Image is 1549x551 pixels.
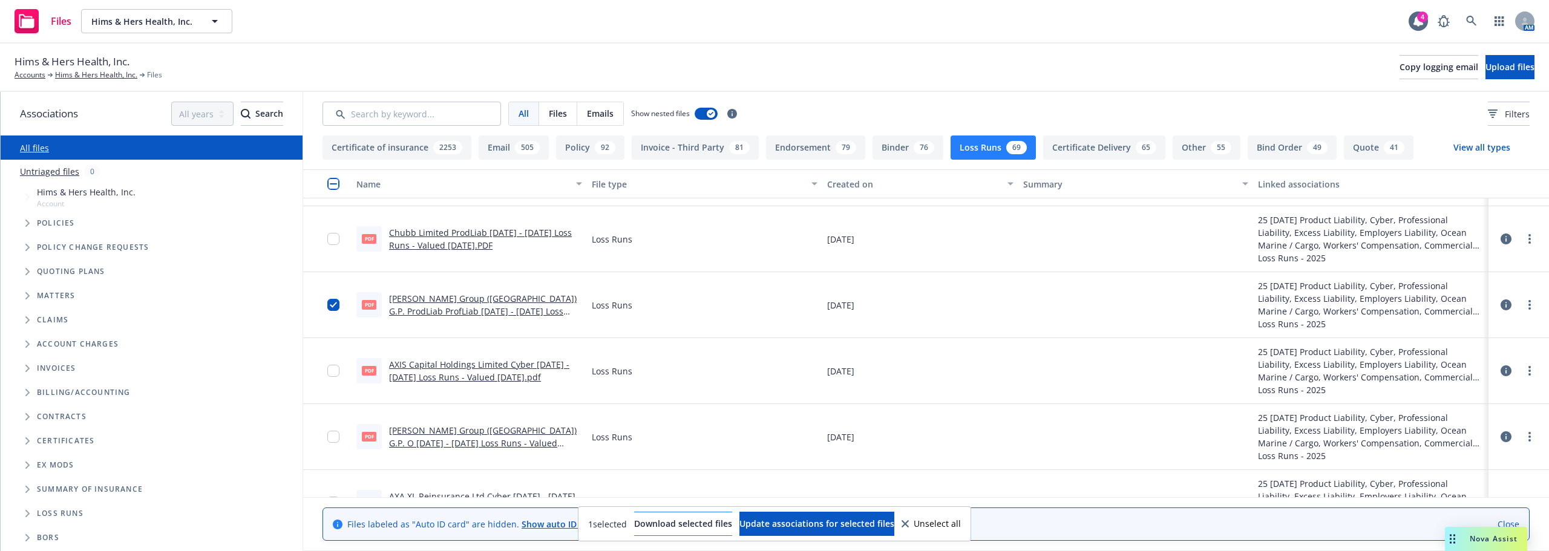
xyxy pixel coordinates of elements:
span: Invoices [37,365,76,372]
svg: Search [241,109,251,119]
span: Loss Runs [37,510,84,517]
a: more [1522,495,1537,510]
button: Hims & Hers Health, Inc. [81,9,232,33]
div: File type [592,178,804,191]
span: [DATE] [827,365,854,377]
div: Created on [827,178,1000,191]
div: Tree Example [1,183,303,380]
input: Select all [327,178,339,190]
span: Hims & Hers Health, Inc. [15,54,129,70]
button: Nova Assist [1445,527,1527,551]
div: 69 [1006,141,1027,154]
span: Quoting plans [37,268,105,275]
button: Unselect all [902,512,961,536]
a: AXIS Capital Holdings Limited Cyber [DATE] - [DATE] Loss Runs - Valued [DATE].pdf [389,359,569,383]
span: Upload files [1485,61,1534,73]
input: Toggle Row Selected [327,233,339,245]
a: Close [1498,518,1519,530]
span: Loss Runs [592,431,632,443]
span: Files [51,16,71,26]
span: Download selected files [634,518,732,529]
span: Policies [37,220,75,227]
span: pdf [362,366,376,375]
div: 92 [595,141,615,154]
button: Bind Order [1248,135,1337,160]
a: Search [1459,9,1484,33]
div: Search [241,102,283,125]
span: Loss Runs [592,299,632,311]
button: Copy logging email [1400,55,1478,79]
button: Download selected files [634,512,732,536]
span: [DATE] [827,233,854,246]
span: [DATE] [827,497,854,509]
div: 25 [DATE] Product Liability, Cyber, Professional Liability, Excess Liability, Employers Liability... [1258,345,1484,383]
button: View all types [1434,135,1530,160]
div: 41 [1384,141,1404,154]
button: Policy [556,135,624,160]
div: 65 [1136,141,1156,154]
span: Show nested files [631,108,690,119]
span: Hims & Hers Health, Inc. [91,15,196,28]
span: PDF [362,234,376,243]
span: [DATE] [827,431,854,443]
a: Chubb Limited ProdLiab [DATE] - [DATE] Loss Runs - Valued [DATE].PDF [389,227,572,251]
a: more [1522,232,1537,246]
a: [PERSON_NAME] Group ([GEOGRAPHIC_DATA]) G.P. ProdLiab ProfLiab [DATE] - [DATE] Loss Runs - Valued... [389,293,577,330]
span: Filters [1488,108,1530,120]
button: Endorsement [766,135,865,160]
div: Drag to move [1445,527,1460,551]
button: Quote [1344,135,1413,160]
span: Billing/Accounting [37,389,131,396]
span: Update associations for selected files [739,518,894,529]
span: Summary of insurance [37,486,143,493]
button: Certificate of insurance [323,135,471,160]
div: Loss Runs - 2025 [1258,449,1484,462]
a: Hims & Hers Health, Inc. [55,70,137,80]
div: Folder Tree Example [1,380,303,550]
span: Matters [37,292,75,299]
div: 25 [DATE] Product Liability, Cyber, Professional Liability, Excess Liability, Employers Liability... [1258,279,1484,318]
span: Contracts [37,413,87,420]
span: 1 selected [588,518,627,530]
div: Summary [1023,178,1236,191]
span: BORs [37,534,59,541]
div: 505 [515,141,540,154]
span: Loss Runs [592,497,632,509]
button: Linked associations [1253,169,1488,198]
a: Accounts [15,70,45,80]
div: 4 [1417,11,1428,22]
span: pdf [362,432,376,441]
div: 25 [DATE] Product Liability, Cyber, Professional Liability, Excess Liability, Employers Liability... [1258,477,1484,515]
span: Filters [1505,108,1530,120]
button: Created on [822,169,1018,198]
input: Toggle Row Selected [327,299,339,311]
button: Binder [873,135,943,160]
button: Other [1173,135,1240,160]
a: Files [10,4,76,38]
button: Summary [1018,169,1254,198]
div: 79 [836,141,856,154]
span: Ex Mods [37,461,74,469]
span: All [519,107,529,120]
a: All files [20,142,49,154]
span: Hims & Hers Health, Inc. [37,186,136,198]
span: Loss Runs [592,233,632,246]
span: Nova Assist [1470,533,1518,544]
button: File type [587,169,822,198]
span: Files [147,70,162,80]
button: SearchSearch [241,102,283,126]
div: 76 [914,141,934,154]
span: Certificates [37,437,94,445]
input: Toggle Row Selected [327,365,339,377]
button: Invoice - Third Party [632,135,759,160]
div: Loss Runs - 2025 [1258,252,1484,264]
span: Policy change requests [37,244,149,251]
div: 25 [DATE] Product Liability, Cyber, Professional Liability, Excess Liability, Employers Liability... [1258,214,1484,252]
span: Account charges [37,341,119,348]
span: Associations [20,106,78,122]
a: AXA XL Reinsurance Ltd Cyber [DATE] - [DATE] Loss Runs - Valued [DATE].pdf [389,491,575,515]
button: Upload files [1485,55,1534,79]
div: 0 [84,165,100,178]
button: Update associations for selected files [739,512,894,536]
a: Show auto ID cards [522,518,601,530]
